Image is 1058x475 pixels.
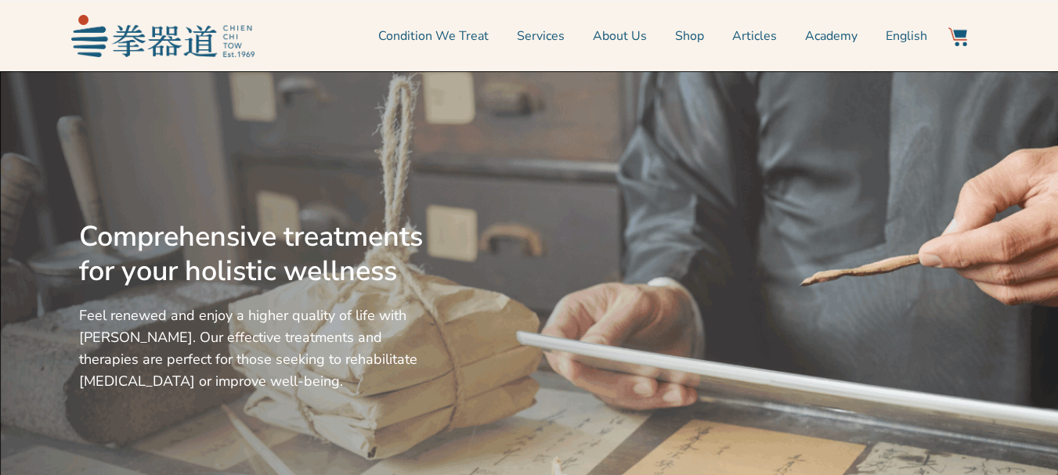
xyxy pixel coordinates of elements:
[262,16,928,56] nav: Menu
[79,220,430,289] h2: Comprehensive treatments for your holistic wellness
[593,16,647,56] a: About Us
[886,27,927,45] span: English
[886,16,927,56] a: English
[805,16,858,56] a: Academy
[517,16,565,56] a: Services
[675,16,704,56] a: Shop
[378,16,489,56] a: Condition We Treat
[79,304,430,392] p: Feel renewed and enjoy a higher quality of life with [PERSON_NAME]. Our effective treatments and ...
[732,16,777,56] a: Articles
